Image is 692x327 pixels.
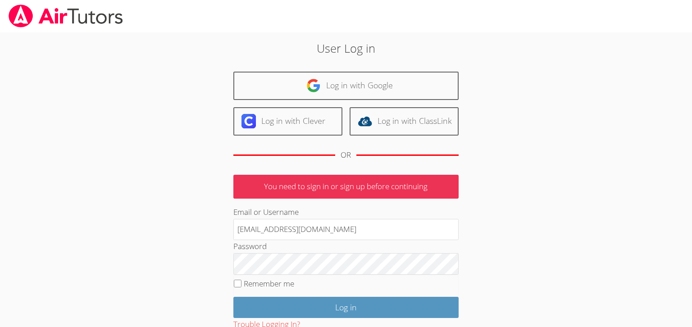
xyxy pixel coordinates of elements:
img: classlink-logo-d6bb404cc1216ec64c9a2012d9dc4662098be43eaf13dc465df04b49fa7ab582.svg [358,114,372,128]
label: Password [233,241,267,251]
div: OR [341,149,351,162]
label: Email or Username [233,207,299,217]
img: airtutors_banner-c4298cdbf04f3fff15de1276eac7730deb9818008684d7c2e4769d2f7ddbe033.png [8,5,124,27]
a: Log in with ClassLink [350,107,459,136]
input: Log in [233,297,459,318]
img: clever-logo-6eab21bc6e7a338710f1a6ff85c0baf02591cd810cc4098c63d3a4b26e2feb20.svg [241,114,256,128]
p: You need to sign in or sign up before continuing [233,175,459,199]
a: Log in with Google [233,72,459,100]
label: Remember me [244,278,294,289]
img: google-logo-50288ca7cdecda66e5e0955fdab243c47b7ad437acaf1139b6f446037453330a.svg [306,78,321,93]
h2: User Log in [159,40,533,57]
a: Log in with Clever [233,107,342,136]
